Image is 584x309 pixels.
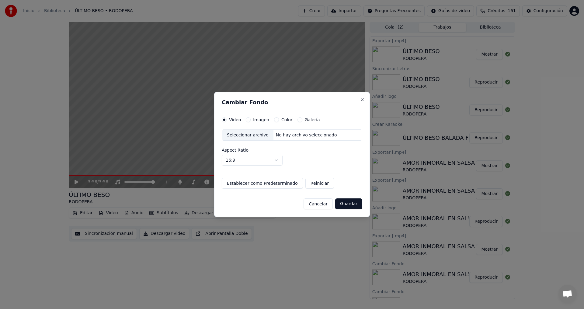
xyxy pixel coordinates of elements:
label: Video [229,118,241,122]
label: Aspect Ratio [222,148,362,152]
h2: Cambiar Fondo [222,100,362,105]
button: Cancelar [304,198,333,209]
button: Establecer como Predeterminado [222,178,303,189]
label: Imagen [253,118,269,122]
label: Galería [305,118,320,122]
label: Color [281,118,293,122]
button: Guardar [335,198,362,209]
div: Seleccionar archivo [222,130,273,141]
button: Reiniciar [305,178,334,189]
div: No hay archivo seleccionado [273,132,339,138]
